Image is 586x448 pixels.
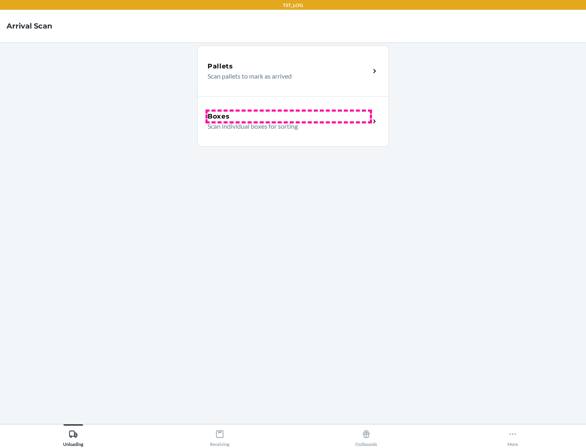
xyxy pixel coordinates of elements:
[210,426,230,447] div: Receiving
[63,426,83,447] div: Unloading
[197,46,389,96] a: PalletsScan pallets to mark as arrived
[7,21,52,31] h4: Arrival Scan
[208,112,230,121] h5: Boxes
[197,96,389,147] a: BoxesScan individual boxes for sorting
[439,424,586,447] button: More
[507,426,518,447] div: More
[355,426,377,447] div: Outbounds
[146,424,293,447] button: Receiving
[293,424,439,447] button: Outbounds
[283,2,303,9] p: TST_LOG
[208,71,363,81] p: Scan pallets to mark as arrived
[208,121,363,131] p: Scan individual boxes for sorting
[208,61,233,71] h5: Pallets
